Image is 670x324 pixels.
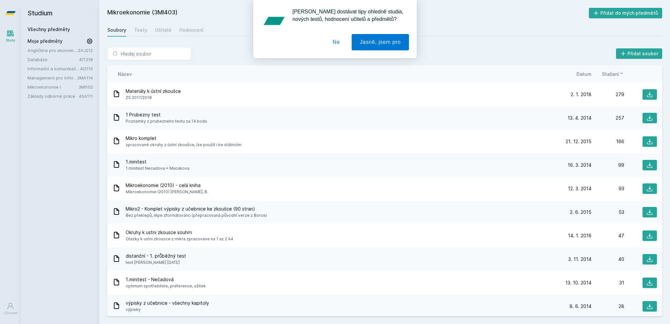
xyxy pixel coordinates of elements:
[571,91,591,98] span: 2. 1. 2018
[27,65,80,72] a: Informační a komunikační technologie
[287,8,409,23] div: [PERSON_NAME] dostávat tipy ohledně studia, nových testů, hodnocení učitelů a předmětů?
[126,94,181,101] span: ZS 2017/2018
[126,135,241,142] span: Mikro komplet
[565,280,591,286] span: 13. 10. 2014
[126,165,189,172] span: 1.minitest Necadova + Macakova
[591,115,624,121] div: 257
[126,111,207,118] span: 1 Prubezny test
[118,71,132,77] button: Název
[591,280,624,286] div: 31
[576,71,591,77] button: Datum
[79,57,93,62] a: 4IT218
[126,236,233,242] span: Otazky k ustni zkousce z mikra zpracovane na 1 az 2 A4
[570,209,591,215] span: 2. 6. 2015
[570,303,591,310] span: 8. 6. 2014
[79,84,93,90] a: 3MI102
[261,8,287,34] img: notification icon
[126,189,208,195] span: Mikroekonomie (2010) [PERSON_NAME], B.
[126,142,241,148] span: zpracované okruhy z ústní zkoušce, lze použít i ke státnicím
[591,232,624,239] div: 47
[126,118,207,125] span: Poznamky z prubezneho testu za 14 bodu
[602,71,624,77] button: Stažení
[77,75,93,80] a: 3MA114
[591,256,624,263] div: 40
[126,283,206,289] span: optimum spotřebitele, preference, užitek
[126,206,267,212] span: Mikro2 - Komplet výpisky z učebnice ke zkoušce (90 stran)
[126,88,181,94] span: Materiály k ústní zkoušce
[566,138,591,145] span: 21. 12. 2015
[591,209,624,215] div: 53
[1,299,20,319] a: Uživatel
[126,182,208,189] span: Mikroekonomie (2010) - celá kniha
[568,162,591,168] span: 16. 3. 2014
[568,256,591,263] span: 3. 11. 2014
[591,303,624,310] div: 28
[602,71,619,77] span: Stažení
[568,185,591,192] span: 12. 3. 2014
[4,311,17,315] div: Uživatel
[27,56,79,63] a: Databáze
[568,115,591,121] span: 13. 4. 2014
[591,162,624,168] div: 99
[126,159,189,165] span: 1.minitest
[126,229,233,236] span: Okruhy k ustni zkousce souhrn
[568,232,591,239] span: 14. 1. 2016
[591,185,624,192] div: 93
[591,91,624,98] div: 279
[325,34,348,50] button: Ne
[126,253,186,259] span: distanční - 1. průběžný test
[80,66,93,71] a: 4IZ110
[126,259,186,266] span: test [PERSON_NAME] [DATE]
[352,34,409,50] button: Jasně, jsem pro
[126,300,209,306] span: výpisky z učebnice - všechny kapitoly
[126,276,206,283] span: 1.minitest - Nečadová
[27,75,77,81] a: Management pro informatiky a statistiky
[79,94,93,99] a: 4SA111
[126,306,209,313] span: výpisky
[27,84,79,90] a: Mikroekonomie I
[591,138,624,145] div: 166
[27,93,79,99] a: Základy odborné práce
[126,212,267,219] span: Bez překlepů, lépe zformátováno (přepracovaná původní verze z Borce)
